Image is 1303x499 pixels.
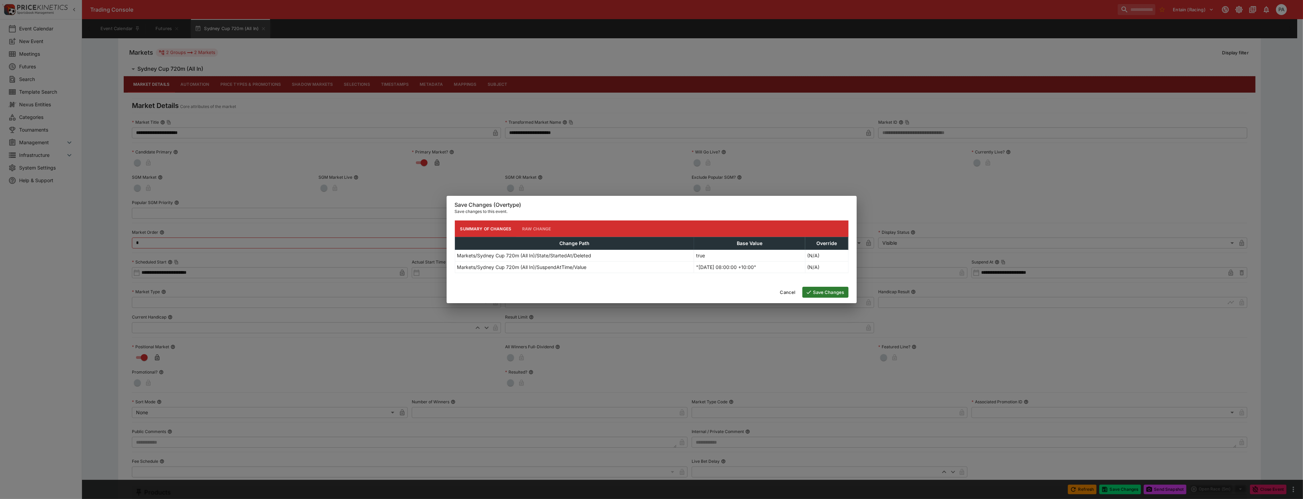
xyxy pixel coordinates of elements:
p: Markets/Sydney Cup 720m (All In)/SuspendAtTime/Value [457,264,587,271]
p: Markets/Sydney Cup 720m (All In)/State/StartedAt/Deleted [457,252,592,259]
th: Override [805,237,848,250]
td: "[DATE] 08:00:00 +10:00" [694,261,805,273]
button: Raw Change [517,220,557,237]
button: Summary of Changes [455,220,517,237]
td: true [694,250,805,261]
th: Change Path [455,237,694,250]
td: (N/A) [805,261,848,273]
button: Cancel [776,287,800,298]
th: Base Value [694,237,805,250]
h6: Save Changes (Overtype) [455,201,849,208]
p: Save changes to this event. [455,208,849,215]
button: Save Changes [802,287,849,298]
td: (N/A) [805,250,848,261]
